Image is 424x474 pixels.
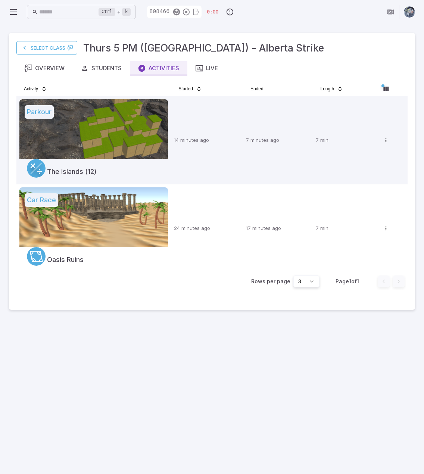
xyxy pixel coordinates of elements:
button: Started [174,83,206,95]
img: andrew.jpg [404,6,415,18]
button: Report an Issue [223,5,237,19]
div: Activities [138,64,179,72]
button: Ended [246,83,268,95]
p: Oct 9 7:07:01 PM [246,225,310,232]
a: Select Class [16,41,77,54]
kbd: k [122,8,131,16]
kbd: Ctrl [99,8,115,16]
p: Rows per page [251,278,290,285]
div: Overview [25,64,65,72]
div: + [99,7,131,16]
h5: Oasis Ruins [47,247,84,265]
div: Join Code - Students can join by entering this code [147,6,202,18]
h5: The Islands (12) [47,159,97,177]
p: 808466 [147,8,169,16]
p: Time Remaining [207,9,218,16]
button: Length [316,83,347,95]
button: Resend Code [172,6,181,18]
button: Join in Zoom Client [383,5,397,19]
span: Length [320,86,334,92]
span: Ended [250,86,264,92]
a: Shapes and Angles [27,247,46,266]
p: 7 min [316,225,374,232]
h5: Car Race [25,193,58,207]
span: Started [178,86,193,92]
p: Oct 9 7:09:17 PM [174,137,240,144]
button: Activity [19,83,52,95]
span: Activity [24,86,38,92]
div: Page 1 of 1 [328,278,366,285]
p: Oct 9 7:00:02 PM [174,225,240,232]
button: End Activity [181,6,191,18]
p: Oct 9 7:16:18 PM [246,137,310,144]
a: Multiply/Divide [27,159,46,178]
h5: Parkour [25,105,54,119]
div: Students [81,64,122,72]
button: Column visibility [380,83,392,95]
h3: Thurs 5 PM ([GEOGRAPHIC_DATA]) - Alberta Strike [83,40,324,55]
p: 7 min [316,137,374,144]
div: Live [196,64,218,72]
button: Leave Activity [191,6,201,18]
